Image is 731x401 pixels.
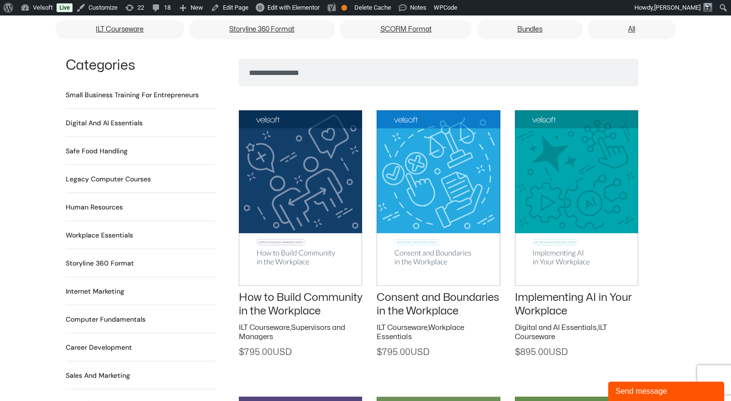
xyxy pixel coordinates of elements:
a: Digital and AI Essentials [515,324,597,331]
h2: , [239,323,362,342]
a: How to Build Community in the Workplace [239,292,362,317]
a: SCORM Format [340,20,472,39]
a: Visit product category Internet Marketing [66,286,124,297]
a: Visit product category Human Resources [66,202,123,212]
h1: Categories [66,59,216,73]
a: ILT Courseware [56,20,184,39]
h2: Safe Food Handling [66,146,128,156]
h2: Workplace Essentials [66,230,133,240]
a: Consent and Boundaries in the Workplace [377,292,499,317]
span: $ [515,348,520,356]
a: Visit product category Safe Food Handling [66,146,128,156]
a: ILT Courseware [377,324,427,331]
a: Visit product category Sales and Marketing [66,371,130,381]
a: Visit product category Storyline 360 Format [66,258,134,268]
a: Visit product category Digital and AI Essentials [66,118,143,128]
div: OK [341,5,347,11]
h2: , [515,323,638,342]
span: 795.00 [377,348,429,356]
a: All [587,20,675,39]
h2: , [377,323,500,342]
span: $ [377,348,382,356]
nav: Menu [56,20,676,42]
span: Edit with Elementor [267,4,320,11]
h2: Human Resources [66,202,123,212]
span: 795.00 [239,348,292,356]
a: Visit product category Small Business Training for Entrepreneurs [66,90,199,100]
a: Bundles [477,20,583,39]
a: Visit product category Career Development [66,342,132,353]
h2: Computer Fundamentals [66,314,146,325]
a: Live [57,3,73,12]
a: Visit product category Legacy Computer Courses [66,174,151,184]
iframe: chat widget [608,380,726,401]
h2: Sales and Marketing [66,371,130,381]
h2: Internet Marketing [66,286,124,297]
a: Visit product category Computer Fundamentals [66,314,146,325]
span: 895.00 [515,348,568,356]
span: [PERSON_NAME] [654,4,701,11]
h2: Legacy Computer Courses [66,174,151,184]
h2: Career Development [66,342,132,353]
a: Implementing AI in Your Workplace [515,292,632,317]
a: Supervisors and Managers [239,324,345,341]
h2: Small Business Training for Entrepreneurs [66,90,199,100]
a: Storyline 360 Format [189,20,335,39]
span: $ [239,348,244,356]
h2: Digital and AI Essentials [66,118,143,128]
a: Visit product category Workplace Essentials [66,230,133,240]
h2: Storyline 360 Format [66,258,134,268]
a: ILT Courseware [239,324,290,331]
